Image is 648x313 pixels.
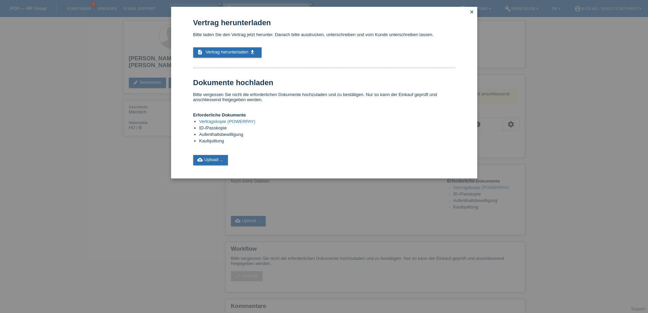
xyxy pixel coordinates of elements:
[193,112,455,118] h4: Erforderliche Dokumente
[199,125,455,132] li: ID-/Passkopie
[193,92,455,102] p: Bitte vergessen Sie nicht die erforderlichen Dokumente hochzuladen und zu bestätigen. Nur so kann...
[197,157,203,162] i: cloud_upload
[250,49,255,55] i: get_app
[193,18,455,27] h1: Vertrag herunterladen
[193,78,455,87] h1: Dokumente hochladen
[193,32,455,37] p: Bitte laden Sie den Vertrag jetzt herunter. Danach bitte ausdrucken, unterschreiben und vom Kunde...
[199,119,255,124] a: Vertragskopie (POWERPAY)
[193,155,228,165] a: cloud_uploadUpload ...
[205,49,248,54] span: Vertrag herunterladen
[193,47,262,58] a: description Vertrag herunterladen get_app
[197,49,203,55] i: description
[199,138,455,145] li: Kaufquittung
[467,9,476,16] a: close
[199,132,455,138] li: Aufenthaltsbewilligung
[469,9,475,15] i: close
